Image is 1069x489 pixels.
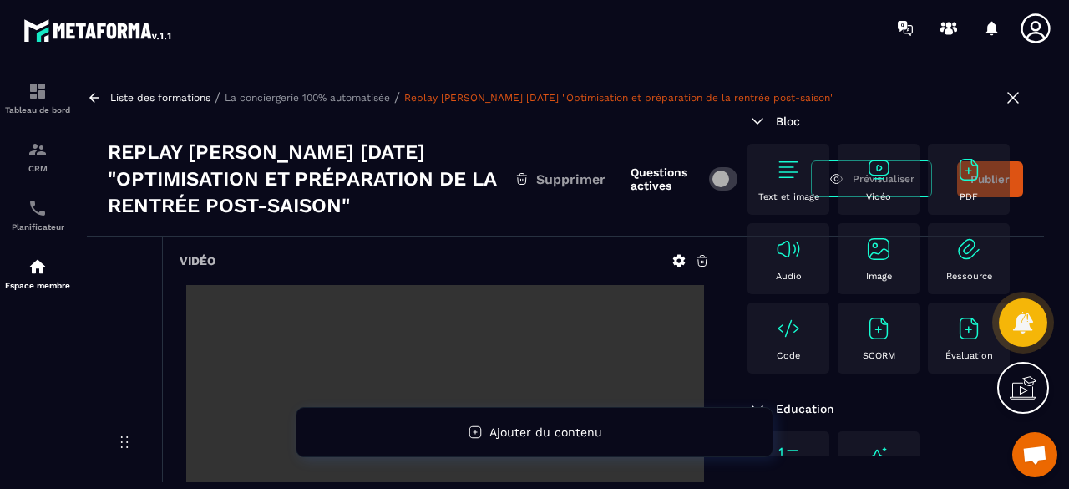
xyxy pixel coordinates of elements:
[4,281,71,290] p: Espace membre
[865,315,892,342] img: text-image no-wra
[110,92,210,104] a: Liste des formations
[776,271,802,282] p: Audio
[955,156,982,183] img: text-image no-wra
[955,236,982,262] img: text-image no-wra
[215,89,220,105] span: /
[775,315,802,342] img: text-image no-wra
[4,127,71,186] a: formationformationCRM
[946,271,992,282] p: Ressource
[960,191,978,202] p: PDF
[758,191,819,202] p: Text et image
[4,222,71,232] p: Planificateur
[536,171,605,187] span: Supprimer
[776,402,834,415] span: Education
[777,350,800,361] p: Code
[28,140,48,160] img: formation
[747,399,768,419] img: arrow-down
[489,425,602,439] span: Ajouter du contenu
[4,244,71,303] a: automationsautomationsEspace membre
[4,164,71,173] p: CRM
[955,315,982,342] img: text-image no-wra
[776,115,800,128] span: Bloc
[108,139,514,219] h3: Replay [PERSON_NAME] [DATE] "Optimisation et préparation de la rentrée post-saison"
[775,444,802,471] img: text-image no-wra
[866,191,891,202] p: Vidéo
[775,156,802,183] img: text-image no-wra
[865,156,892,183] img: text-image no-wra
[865,444,892,471] img: text-image
[866,271,892,282] p: Image
[404,92,834,104] a: Replay [PERSON_NAME] [DATE] "Optimisation et préparation de la rentrée post-saison"
[4,105,71,115] p: Tableau de bord
[865,236,892,262] img: text-image no-wra
[775,236,802,262] img: text-image no-wra
[4,186,71,244] a: schedulerschedulerPlanificateur
[28,198,48,218] img: scheduler
[1012,432,1057,477] a: Ouvrir le chat
[180,254,215,267] h6: Vidéo
[863,350,895,361] p: SCORM
[23,15,174,45] img: logo
[394,89,400,105] span: /
[4,69,71,127] a: formationformationTableau de bord
[28,81,48,101] img: formation
[28,257,48,277] img: automations
[945,350,993,361] p: Évaluation
[747,111,768,131] img: arrow-down
[631,166,701,192] label: Questions actives
[225,92,390,104] a: La conciergerie 100% automatisée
